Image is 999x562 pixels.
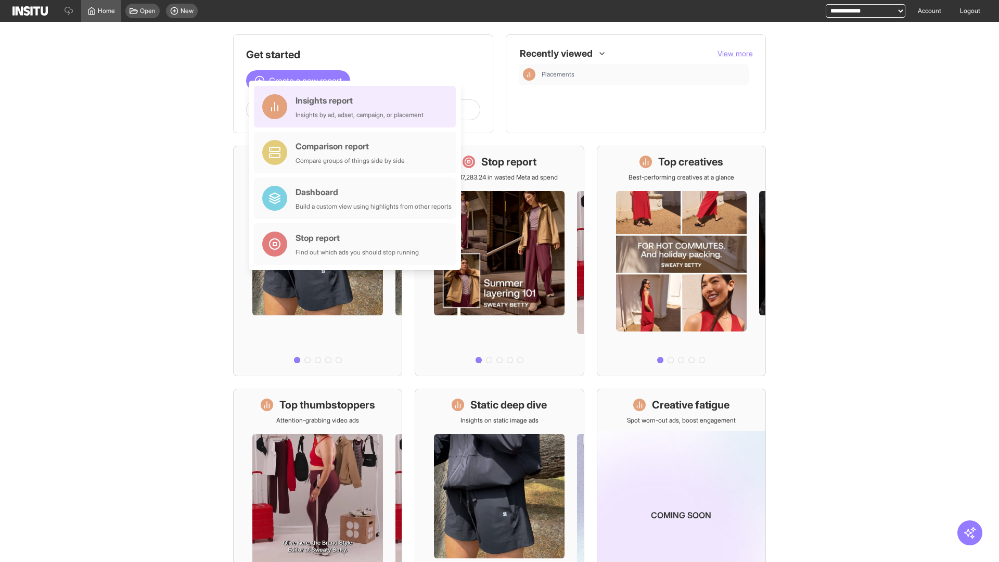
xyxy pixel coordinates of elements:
[629,173,734,182] p: Best-performing creatives at a glance
[233,146,402,376] a: What's live nowSee all active ads instantly
[542,70,574,79] span: Placements
[269,74,342,87] span: Create a new report
[481,155,536,169] h1: Stop report
[246,70,350,91] button: Create a new report
[718,48,753,59] button: View more
[296,186,452,198] div: Dashboard
[523,68,535,81] div: Insights
[140,7,156,15] span: Open
[470,398,547,412] h1: Static deep dive
[296,94,424,107] div: Insights report
[597,146,766,376] a: Top creativesBest-performing creatives at a glance
[296,202,452,211] div: Build a custom view using highlights from other reports
[296,111,424,119] div: Insights by ad, adset, campaign, or placement
[12,6,48,16] img: Logo
[98,7,115,15] span: Home
[441,173,558,182] p: Save £17,283.24 in wasted Meta ad spend
[296,140,405,152] div: Comparison report
[658,155,723,169] h1: Top creatives
[279,398,375,412] h1: Top thumbstoppers
[276,416,359,425] p: Attention-grabbing video ads
[542,70,745,79] span: Placements
[246,47,480,62] h1: Get started
[718,49,753,58] span: View more
[296,157,405,165] div: Compare groups of things side by side
[181,7,194,15] span: New
[296,232,419,244] div: Stop report
[415,146,584,376] a: Stop reportSave £17,283.24 in wasted Meta ad spend
[460,416,539,425] p: Insights on static image ads
[296,248,419,257] div: Find out which ads you should stop running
